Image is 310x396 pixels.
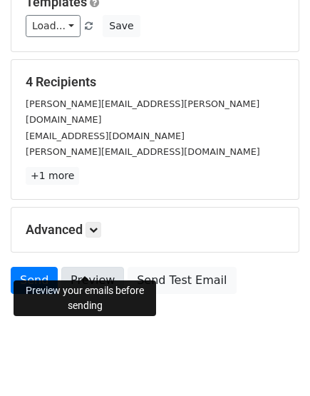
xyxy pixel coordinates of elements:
[14,280,156,316] div: Preview your emails before sending
[26,167,79,185] a: +1 more
[26,222,284,238] h5: Advanced
[128,267,236,294] a: Send Test Email
[103,15,140,37] button: Save
[26,146,260,157] small: [PERSON_NAME][EMAIL_ADDRESS][DOMAIN_NAME]
[26,74,284,90] h5: 4 Recipients
[11,267,58,294] a: Send
[26,131,185,141] small: [EMAIL_ADDRESS][DOMAIN_NAME]
[61,267,124,294] a: Preview
[26,98,259,126] small: [PERSON_NAME][EMAIL_ADDRESS][PERSON_NAME][DOMAIN_NAME]
[26,15,81,37] a: Load...
[239,328,310,396] iframe: Chat Widget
